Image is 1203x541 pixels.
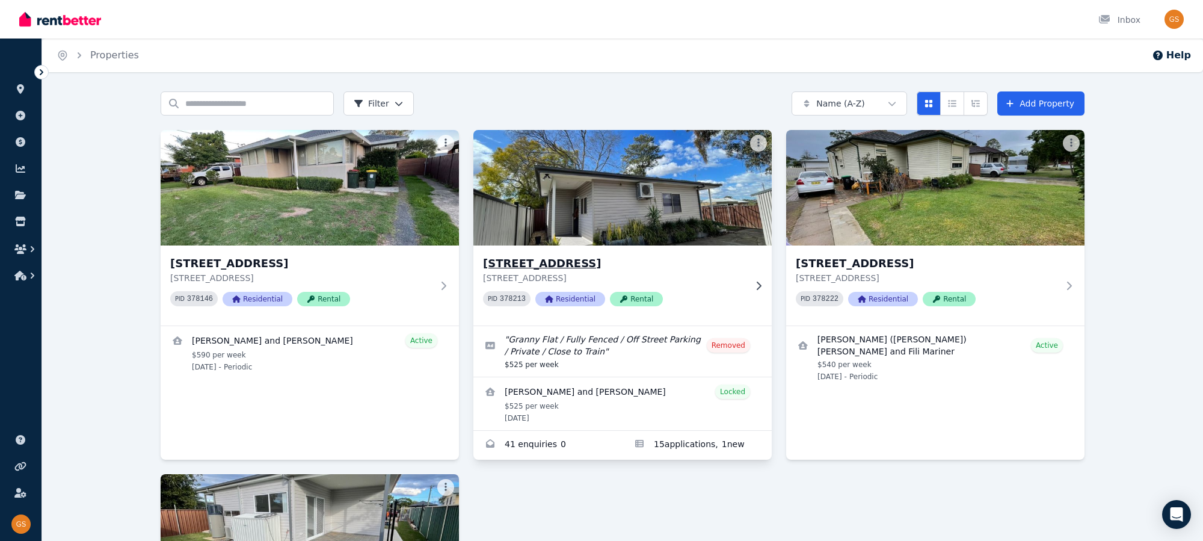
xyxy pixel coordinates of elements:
span: Residential [535,292,605,306]
img: 15A Crown St, Riverstone [466,127,780,249]
img: 43 Catalina St, North St Marys [786,130,1085,246]
button: More options [750,135,767,152]
h3: [STREET_ADDRESS] [483,255,745,272]
a: 15 Crown St, Riverstone[STREET_ADDRESS][STREET_ADDRESS]PID 378146ResidentialRental [161,130,459,326]
a: Enquiries for 15A Crown St, Riverstone [473,431,623,460]
span: Name (A-Z) [816,97,865,110]
code: 378222 [813,295,838,303]
a: View details for Alvin Banaag and Edwin Bico [473,377,772,430]
button: Card view [917,91,941,116]
small: PID [801,295,810,302]
small: PID [488,295,497,302]
a: Applications for 15A Crown St, Riverstone [623,431,772,460]
p: [STREET_ADDRESS] [170,272,432,284]
a: View details for Vitaliano (Victor) Pulaa and Fili Mariner [786,326,1085,389]
span: Rental [923,292,976,306]
button: More options [437,479,454,496]
nav: Breadcrumb [42,39,153,72]
span: Residential [223,292,292,306]
button: More options [1063,135,1080,152]
img: Stanyer Family Super Pty Ltd ATF Stanyer Family Super [11,515,31,534]
button: Compact list view [940,91,964,116]
button: Expanded list view [964,91,988,116]
p: [STREET_ADDRESS] [796,272,1058,284]
img: Stanyer Family Super Pty Ltd ATF Stanyer Family Super [1165,10,1184,29]
code: 378213 [500,295,526,303]
button: Help [1152,48,1191,63]
span: Rental [297,292,350,306]
a: 15A Crown St, Riverstone[STREET_ADDRESS][STREET_ADDRESS]PID 378213ResidentialRental [473,130,772,326]
h3: [STREET_ADDRESS] [170,255,432,272]
a: Add Property [997,91,1085,116]
img: RentBetter [19,10,101,28]
a: View details for Lemuel and Liberty Ramos [161,326,459,379]
div: Open Intercom Messenger [1162,500,1191,529]
button: Filter [343,91,414,116]
div: View options [917,91,988,116]
p: [STREET_ADDRESS] [483,272,745,284]
code: 378146 [187,295,213,303]
div: Inbox [1098,14,1140,26]
a: 43 Catalina St, North St Marys[STREET_ADDRESS][STREET_ADDRESS]PID 378222ResidentialRental [786,130,1085,326]
span: Residential [848,292,918,306]
small: PID [175,295,185,302]
button: Name (A-Z) [792,91,907,116]
h3: [STREET_ADDRESS] [796,255,1058,272]
button: More options [437,135,454,152]
span: Rental [610,292,663,306]
span: Filter [354,97,389,110]
a: Edit listing: Granny Flat / Fully Fenced / Off Street Parking / Private / Close to Train [473,326,772,377]
a: Properties [90,49,139,61]
img: 15 Crown St, Riverstone [161,130,459,246]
